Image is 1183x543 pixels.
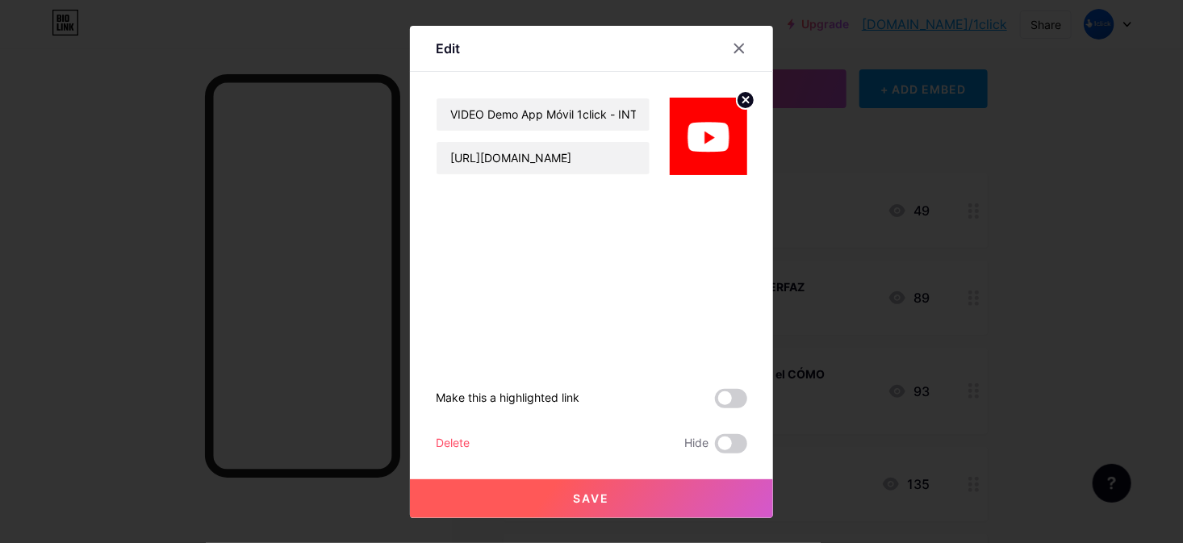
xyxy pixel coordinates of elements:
button: Save [410,479,773,518]
input: URL [437,142,650,174]
img: link_thumbnail [670,98,747,175]
span: Hide [684,434,709,453]
input: Title [437,98,650,131]
div: Edit [436,39,460,58]
div: Make this a highlighted link [436,389,579,408]
div: Delete [436,434,470,453]
span: Save [574,491,610,505]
